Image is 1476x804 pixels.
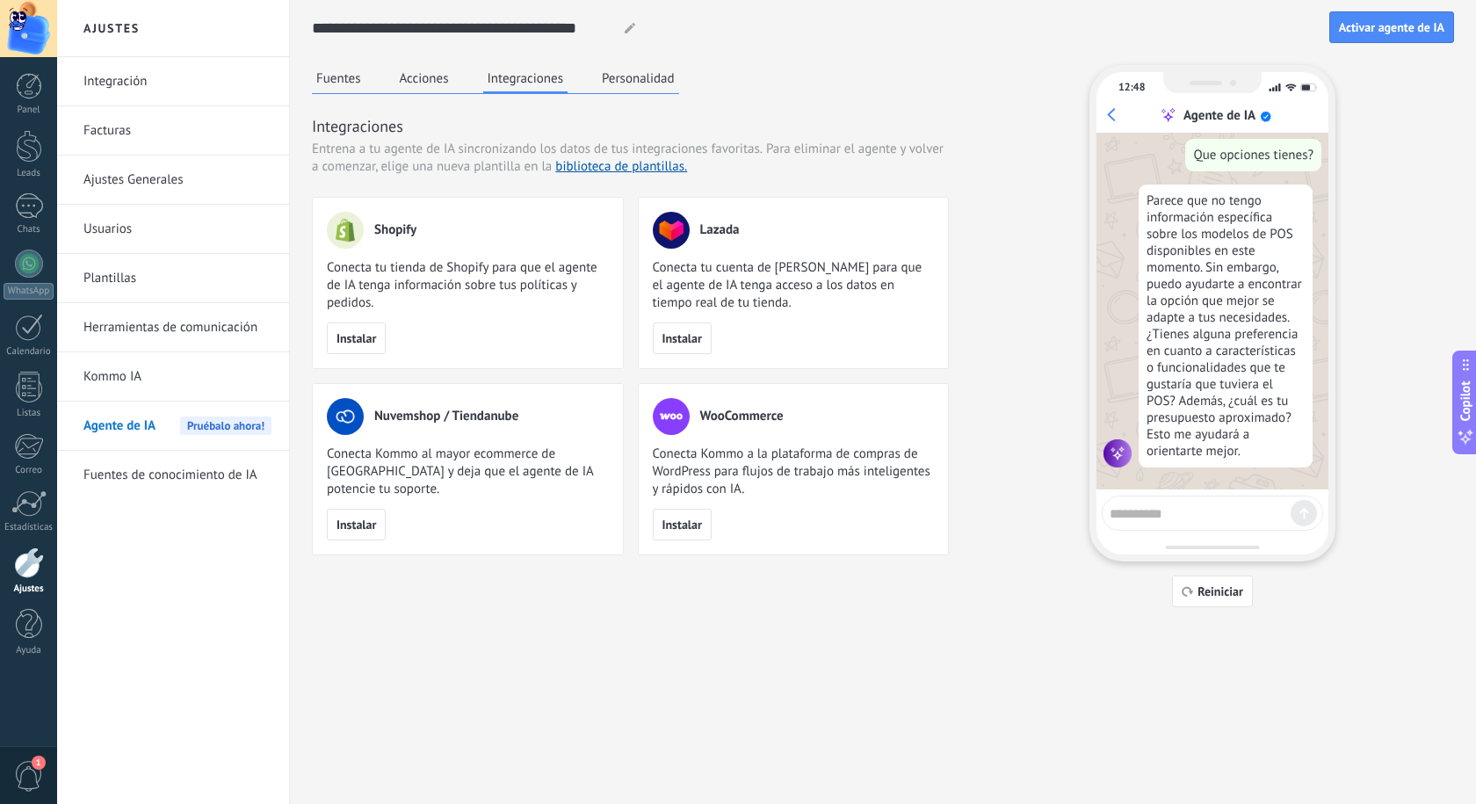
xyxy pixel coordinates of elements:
[4,522,54,533] div: Estadísticas
[83,106,271,156] a: Facturas
[83,451,271,500] a: Fuentes de conocimiento de IA
[700,408,784,425] span: WooCommerce
[57,254,289,303] li: Plantillas
[1329,11,1454,43] button: Activar agente de IA
[1339,21,1444,33] span: Activar agente de IA
[327,445,609,498] span: Conecta Kommo al mayor ecommerce de [GEOGRAPHIC_DATA] y deja que el agente de IA potencie tu sopo...
[653,509,712,540] button: Instalar
[83,352,271,402] a: Kommo IA
[4,168,54,179] div: Leads
[4,645,54,656] div: Ayuda
[57,205,289,254] li: Usuarios
[555,158,687,175] a: biblioteca de plantillas.
[4,105,54,116] div: Panel
[1457,380,1474,421] span: Copilot
[597,65,679,91] button: Personalidad
[653,322,712,354] button: Instalar
[4,408,54,419] div: Listas
[327,509,386,540] button: Instalar
[57,402,289,451] li: Agente de IA
[4,583,54,595] div: Ajustes
[1197,585,1243,598] span: Reiniciar
[83,303,271,352] a: Herramientas de comunicación
[700,221,740,239] span: Lazada
[483,65,568,94] button: Integraciones
[662,332,702,344] span: Instalar
[57,303,289,352] li: Herramientas de comunicación
[662,518,702,531] span: Instalar
[83,254,271,303] a: Plantillas
[180,416,271,435] span: Pruébalo ahora!
[57,352,289,402] li: Kommo IA
[312,65,365,91] button: Fuentes
[83,402,271,451] a: Agente de IA Pruébalo ahora!
[374,408,518,425] span: Nuvemshop / Tiendanube
[395,65,453,91] button: Acciones
[1172,576,1253,607] button: Reiniciar
[374,221,416,239] span: Shopify
[4,346,54,358] div: Calendario
[4,465,54,476] div: Correo
[4,224,54,235] div: Chats
[653,445,935,498] span: Conecta Kommo a la plataforma de compras de WordPress para flujos de trabajo más inteligentes y r...
[57,106,289,156] li: Facturas
[1118,81,1145,94] div: 12:48
[57,451,289,499] li: Fuentes de conocimiento de IA
[312,115,949,137] h3: Integraciones
[83,156,271,205] a: Ajustes Generales
[653,259,935,312] span: Conecta tu cuenta de [PERSON_NAME] para que el agente de IA tenga acceso a los datos en tiempo re...
[4,283,54,300] div: WhatsApp
[327,259,609,312] span: Conecta tu tienda de Shopify para que el agente de IA tenga información sobre tus políticas y ped...
[1183,107,1255,124] div: Agente de IA
[336,332,376,344] span: Instalar
[32,756,46,770] span: 1
[1185,139,1321,171] div: Que opciones tienes?
[83,205,271,254] a: Usuarios
[57,156,289,205] li: Ajustes Generales
[1139,185,1313,467] div: Parece que no tengo información específica sobre los modelos de POS disponibles en este momento. ...
[312,141,944,175] span: Para eliminar el agente y volver a comenzar, elige una nueva plantilla en la
[336,518,376,531] span: Instalar
[57,57,289,106] li: Integración
[83,402,156,451] span: Agente de IA
[83,57,271,106] a: Integración
[1103,439,1132,467] img: agent icon
[327,322,386,354] button: Instalar
[312,141,763,158] span: Entrena a tu agente de IA sincronizando los datos de tus integraciones favoritas.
